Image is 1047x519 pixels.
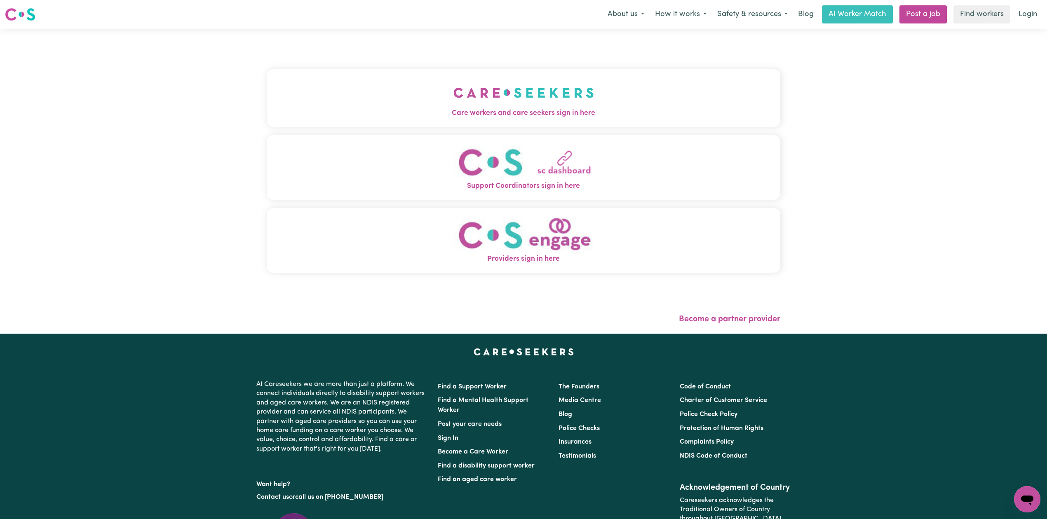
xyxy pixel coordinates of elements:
p: or [256,489,428,505]
a: Careseekers logo [5,5,35,24]
a: Become a partner provider [679,315,780,323]
button: Support Coordinators sign in here [267,135,780,200]
a: Testimonials [559,453,596,459]
a: The Founders [559,383,599,390]
span: Providers sign in here [267,254,780,264]
a: Media Centre [559,397,601,404]
a: Login [1014,5,1042,23]
a: Code of Conduct [680,383,731,390]
a: Find an aged care worker [438,476,517,483]
button: Safety & resources [712,6,793,23]
p: Want help? [256,477,428,489]
button: Care workers and care seekers sign in here [267,69,780,127]
a: Find a Mental Health Support Worker [438,397,528,414]
a: Protection of Human Rights [680,425,763,432]
button: How it works [650,6,712,23]
span: Care workers and care seekers sign in here [267,108,780,119]
a: Find a Support Worker [438,383,507,390]
a: Sign In [438,435,458,442]
p: At Careseekers we are more than just a platform. We connect individuals directly to disability su... [256,376,428,457]
a: Careseekers home page [474,348,574,355]
h2: Acknowledgement of Country [680,483,791,493]
a: Charter of Customer Service [680,397,767,404]
a: Post a job [899,5,947,23]
a: Complaints Policy [680,439,734,445]
button: Providers sign in here [267,208,780,273]
a: call us on [PHONE_NUMBER] [295,494,383,500]
iframe: Button to launch messaging window [1014,486,1040,512]
a: Post your care needs [438,421,502,428]
a: Blog [793,5,819,23]
a: Find a disability support worker [438,463,535,469]
a: Police Checks [559,425,600,432]
a: Police Check Policy [680,411,737,418]
a: Contact us [256,494,289,500]
a: Blog [559,411,572,418]
span: Support Coordinators sign in here [267,181,780,192]
a: Become a Care Worker [438,449,508,455]
img: Careseekers logo [5,7,35,22]
a: NDIS Code of Conduct [680,453,747,459]
button: About us [602,6,650,23]
a: AI Worker Match [822,5,893,23]
a: Insurances [559,439,592,445]
a: Find workers [953,5,1010,23]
